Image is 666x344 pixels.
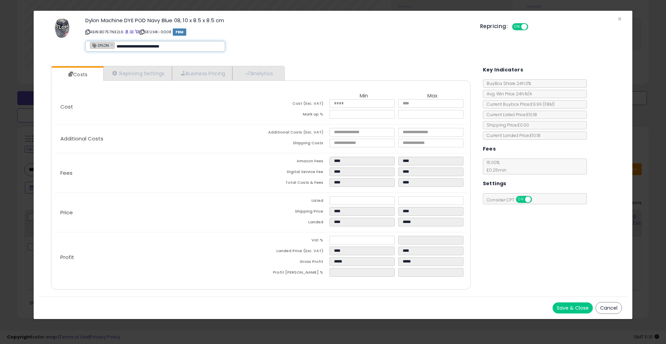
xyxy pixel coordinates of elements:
td: Mark up % [261,110,330,121]
td: Cost (Exc. VAT) [261,99,330,110]
span: Avg. Win Price 24h: N/A [483,91,532,97]
span: OFF [527,24,538,30]
span: × [617,14,622,24]
span: £9.99 [530,101,555,107]
p: Price [55,210,261,215]
h5: Repricing: [480,24,508,29]
td: Additional Costs (Exc. VAT) [261,128,330,139]
td: Amazon Fees [261,157,330,167]
p: Cost [55,104,261,110]
a: Your listing only [135,29,139,35]
span: Current Buybox Price: [483,101,555,107]
a: Costs [51,68,103,81]
span: Current Listed Price: £10.18 [483,112,537,118]
span: Shipping Price: £0.00 [483,122,529,128]
span: Consider CPT: [483,197,541,203]
button: Save & Close [553,302,593,313]
span: £0.25 min [483,167,506,173]
a: Repricing Settings [103,66,172,80]
p: Profit [55,255,261,260]
td: Gross Profit [261,257,330,268]
th: Min [330,93,398,99]
td: Profit [PERSON_NAME] % [261,268,330,279]
span: ON [513,24,521,30]
td: Total Costs & Fees [261,178,330,189]
button: Cancel [596,302,622,314]
a: Analytics [232,66,284,80]
td: Shipping Price [261,207,330,218]
td: Listed [261,196,330,207]
span: 15.00 % [483,160,506,173]
span: OFF [531,197,542,203]
a: × [111,42,115,48]
h3: Dylon Machine DYE POD Navy Blue 08, 10 x 8.5 x 8.5 cm [85,18,470,23]
h5: Settings [483,179,506,188]
p: Additional Costs [55,136,261,141]
p: Fees [55,170,261,176]
p: ASIN: B0757NX2L6 | SKU: HK-0008 [85,26,470,37]
td: Digital Service Fee [261,167,330,178]
h5: Key Indicators [483,66,523,74]
span: BuyBox Share 24h: 0% [483,80,531,86]
td: Shipping Costs [261,139,330,149]
td: Landed Price (Exc. VAT) [261,247,330,257]
th: Max [398,93,467,99]
a: All offer listings [130,29,134,35]
a: BuyBox page [125,29,129,35]
span: ON [516,197,525,203]
td: Vat % [261,236,330,247]
span: DYLON [90,42,109,48]
h5: Fees [483,145,496,153]
a: Business Pricing [172,66,233,80]
span: ( FBM ) [543,101,555,107]
img: 41gntq3k7kL._SL60_.jpg [54,18,70,38]
span: Current Landed Price: £10.18 [483,132,540,138]
span: FBM [173,28,187,36]
td: Landed [261,218,330,229]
